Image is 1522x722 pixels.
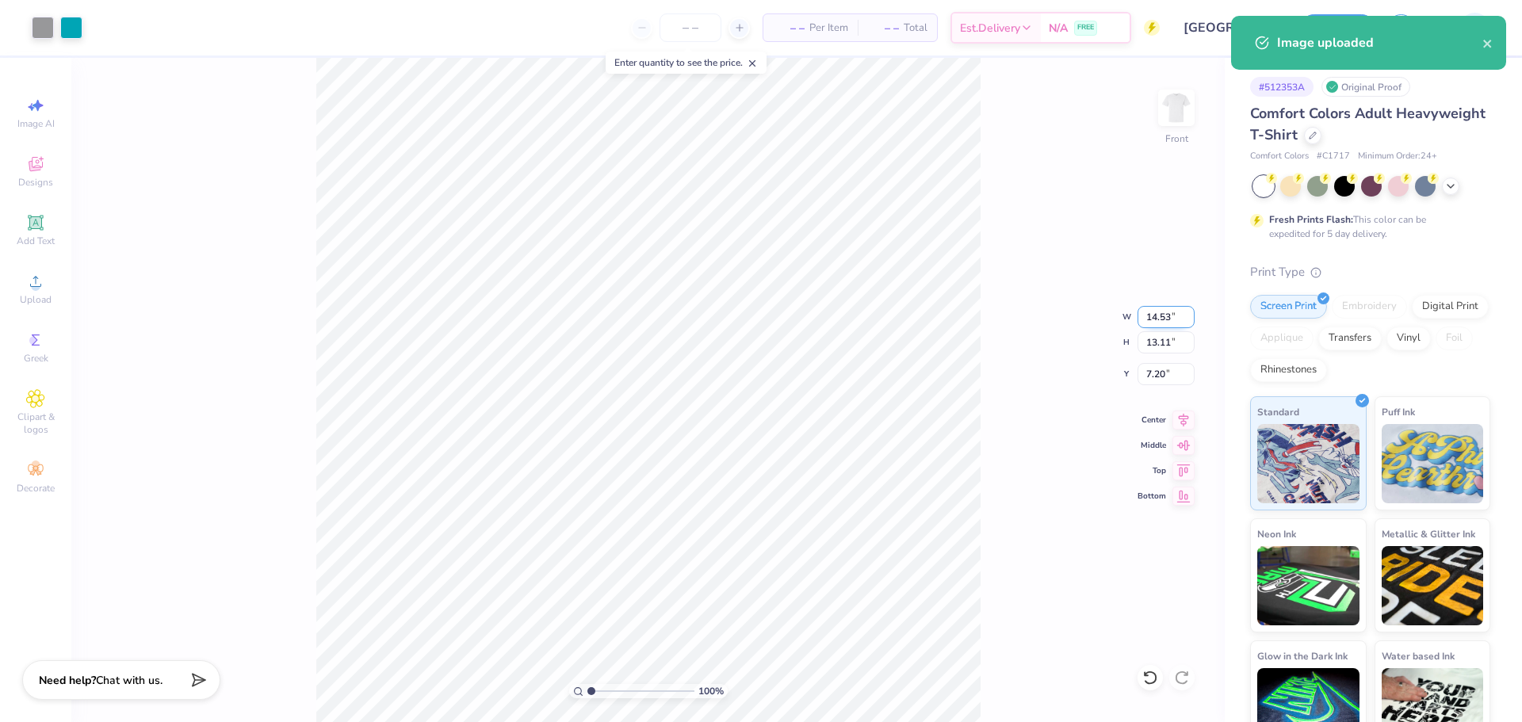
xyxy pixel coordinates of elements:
div: Transfers [1318,327,1382,350]
span: Add Text [17,235,55,247]
div: Enter quantity to see the price. [606,52,767,74]
div: Vinyl [1386,327,1431,350]
span: Designs [18,176,53,189]
img: Neon Ink [1257,546,1359,625]
span: Total [904,20,927,36]
img: Puff Ink [1382,424,1484,503]
span: 100 % [698,684,724,698]
span: Water based Ink [1382,648,1455,664]
div: Rhinestones [1250,358,1327,382]
span: Glow in the Dark Ink [1257,648,1348,664]
span: Neon Ink [1257,525,1296,542]
span: Minimum Order: 24 + [1358,150,1437,163]
div: This color can be expedited for 5 day delivery. [1269,212,1464,241]
span: – – [773,20,805,36]
span: Center [1138,414,1166,426]
span: Decorate [17,482,55,495]
span: N/A [1049,20,1068,36]
span: Greek [24,352,48,365]
input: – – [660,13,721,42]
img: Metallic & Glitter Ink [1382,546,1484,625]
span: Upload [20,293,52,306]
div: Image uploaded [1277,33,1482,52]
div: # 512353A [1250,77,1314,97]
span: Image AI [17,117,55,130]
span: Comfort Colors Adult Heavyweight T-Shirt [1250,104,1486,144]
span: FREE [1077,22,1094,33]
span: Clipart & logos [8,411,63,436]
span: Middle [1138,440,1166,451]
span: Puff Ink [1382,403,1415,420]
input: Untitled Design [1172,12,1288,44]
div: Print Type [1250,263,1490,281]
div: Digital Print [1412,295,1489,319]
span: Chat with us. [96,673,163,688]
img: Standard [1257,424,1359,503]
span: Standard [1257,403,1299,420]
div: Screen Print [1250,295,1327,319]
strong: Need help? [39,673,96,688]
span: Per Item [809,20,848,36]
span: # C1717 [1317,150,1350,163]
span: Est. Delivery [960,20,1020,36]
span: Top [1138,465,1166,476]
div: Applique [1250,327,1314,350]
span: Metallic & Glitter Ink [1382,525,1475,542]
div: Front [1165,132,1188,146]
div: Foil [1436,327,1473,350]
span: – – [867,20,899,36]
strong: Fresh Prints Flash: [1269,213,1353,226]
img: Front [1161,92,1192,124]
button: close [1482,33,1493,52]
span: Bottom [1138,491,1166,502]
div: Embroidery [1332,295,1407,319]
span: Comfort Colors [1250,150,1309,163]
div: Original Proof [1321,77,1410,97]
